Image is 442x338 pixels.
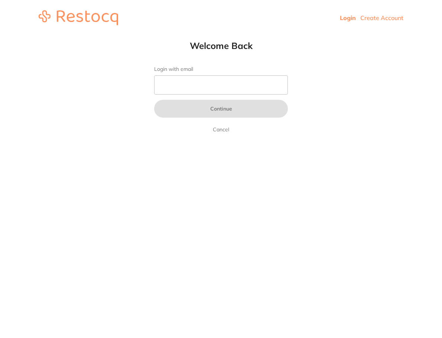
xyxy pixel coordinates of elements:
[154,100,288,118] button: Continue
[139,40,303,51] h1: Welcome Back
[360,14,403,22] a: Create Account
[39,10,118,25] img: restocq_logo.svg
[154,66,288,72] label: Login with email
[211,125,231,134] a: Cancel
[340,14,356,22] a: Login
